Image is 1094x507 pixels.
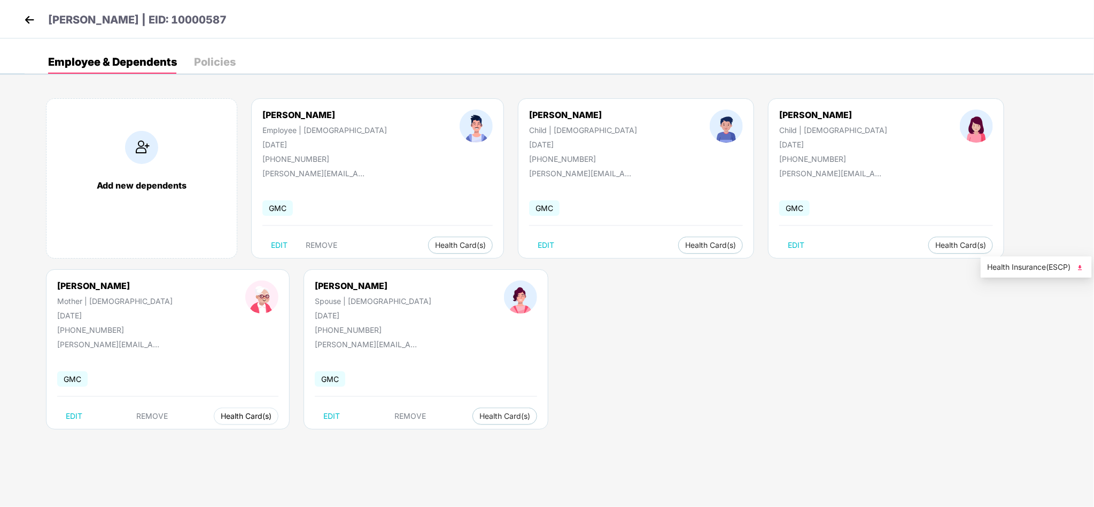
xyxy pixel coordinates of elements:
[125,131,158,164] img: addIcon
[21,12,37,28] img: back
[428,237,493,254] button: Health Card(s)
[315,371,345,387] span: GMC
[529,237,563,254] button: EDIT
[57,371,88,387] span: GMC
[435,243,486,248] span: Health Card(s)
[935,243,986,248] span: Health Card(s)
[271,241,288,249] span: EDIT
[685,243,736,248] span: Health Card(s)
[297,237,346,254] button: REMOVE
[128,408,177,425] button: REMOVE
[306,241,337,249] span: REMOVE
[57,297,173,306] div: Mother | [DEMOGRAPHIC_DATA]
[529,140,637,149] div: [DATE]
[395,412,426,420] span: REMOVE
[779,126,887,135] div: Child | [DEMOGRAPHIC_DATA]
[57,325,173,334] div: [PHONE_NUMBER]
[529,154,637,163] div: [PHONE_NUMBER]
[460,110,493,143] img: profileImage
[262,154,387,163] div: [PHONE_NUMBER]
[529,126,637,135] div: Child | [DEMOGRAPHIC_DATA]
[262,140,387,149] div: [DATE]
[788,241,804,249] span: EDIT
[315,280,431,291] div: [PERSON_NAME]
[779,200,810,216] span: GMC
[262,200,293,216] span: GMC
[315,325,431,334] div: [PHONE_NUMBER]
[315,297,431,306] div: Spouse | [DEMOGRAPHIC_DATA]
[315,340,422,349] div: [PERSON_NAME][EMAIL_ADDRESS][PERSON_NAME][DOMAIN_NAME]
[386,408,435,425] button: REMOVE
[57,311,173,320] div: [DATE]
[137,412,168,420] span: REMOVE
[221,414,271,419] span: Health Card(s)
[779,237,813,254] button: EDIT
[48,12,227,28] p: [PERSON_NAME] | EID: 10000587
[262,169,369,178] div: [PERSON_NAME][EMAIL_ADDRESS][PERSON_NAME][DOMAIN_NAME]
[960,110,993,143] img: profileImage
[678,237,743,254] button: Health Card(s)
[538,241,554,249] span: EDIT
[66,412,82,420] span: EDIT
[194,57,236,67] div: Policies
[57,180,226,191] div: Add new dependents
[779,110,887,120] div: [PERSON_NAME]
[529,169,636,178] div: [PERSON_NAME][EMAIL_ADDRESS][PERSON_NAME][DOMAIN_NAME]
[529,200,560,216] span: GMC
[504,280,537,314] img: profileImage
[928,237,993,254] button: Health Card(s)
[57,408,91,425] button: EDIT
[48,57,177,67] div: Employee & Dependents
[710,110,743,143] img: profileImage
[315,408,348,425] button: EDIT
[472,408,537,425] button: Health Card(s)
[987,261,1085,273] span: Health Insurance(ESCP)
[779,169,886,178] div: [PERSON_NAME][EMAIL_ADDRESS][PERSON_NAME][DOMAIN_NAME]
[479,414,530,419] span: Health Card(s)
[779,154,887,163] div: [PHONE_NUMBER]
[1075,262,1085,273] img: svg+xml;base64,PHN2ZyB4bWxucz0iaHR0cDovL3d3dy53My5vcmcvMjAwMC9zdmciIHhtbG5zOnhsaW5rPSJodHRwOi8vd3...
[323,412,340,420] span: EDIT
[57,340,164,349] div: [PERSON_NAME][EMAIL_ADDRESS][PERSON_NAME][DOMAIN_NAME]
[214,408,278,425] button: Health Card(s)
[262,126,387,135] div: Employee | [DEMOGRAPHIC_DATA]
[529,110,637,120] div: [PERSON_NAME]
[779,140,887,149] div: [DATE]
[245,280,278,314] img: profileImage
[262,237,296,254] button: EDIT
[262,110,387,120] div: [PERSON_NAME]
[57,280,173,291] div: [PERSON_NAME]
[315,311,431,320] div: [DATE]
